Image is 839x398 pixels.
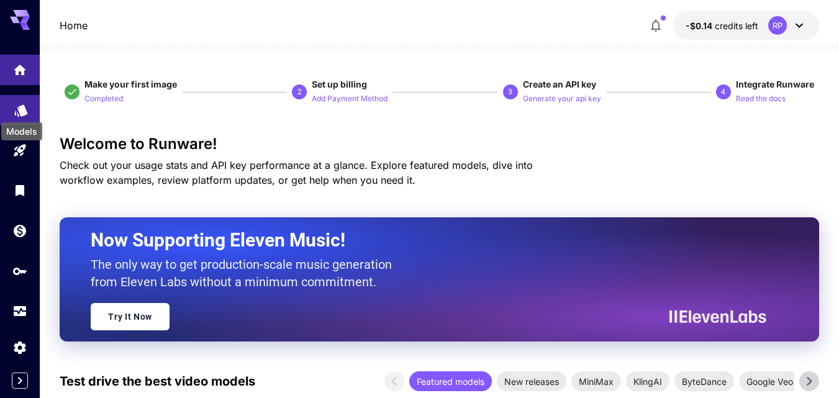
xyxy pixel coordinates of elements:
div: Home [12,58,27,74]
button: -$0.143RP [673,11,819,40]
div: ByteDance [674,371,734,391]
div: API Keys [12,263,27,279]
button: Generate your api key [523,91,601,106]
a: Try It Now [91,303,170,330]
span: MiniMax [571,375,621,388]
span: Create an API key [523,79,596,89]
button: Add Payment Method [312,91,388,106]
div: Settings [12,340,27,355]
span: Check out your usage stats and API key performance at a glance. Explore featured models, dive int... [60,159,533,186]
span: KlingAI [626,375,669,388]
span: Make your first image [84,79,177,89]
div: Models [14,99,29,114]
span: credits left [715,20,758,31]
span: Set up billing [312,79,367,89]
div: Playground [12,143,27,158]
p: 3 [508,86,512,97]
div: RP [768,16,787,35]
p: Test drive the best video models [60,372,255,391]
span: New releases [497,375,566,388]
a: Home [60,18,88,33]
div: MiniMax [571,371,621,391]
div: New releases [497,371,566,391]
p: 2 [297,86,302,97]
span: -$0.14 [686,20,715,31]
span: Featured models [409,375,492,388]
div: Usage [12,304,27,319]
div: Wallet [12,223,27,238]
p: The only way to get production-scale music generation from Eleven Labs without a minimum commitment. [91,256,401,291]
div: -$0.143 [686,19,758,32]
div: Library [12,183,27,198]
h3: Welcome to Runware! [60,135,819,153]
span: ByteDance [674,375,734,388]
button: Expand sidebar [12,373,28,389]
nav: breadcrumb [60,18,88,33]
p: Generate your api key [523,93,601,105]
button: Read the docs [736,91,786,106]
p: 4 [721,86,725,97]
div: Models [1,122,42,140]
p: Completed [84,93,123,105]
span: Integrate Runware [736,79,814,89]
button: Completed [84,91,123,106]
p: Read the docs [736,93,786,105]
span: Google Veo [739,375,800,388]
div: KlingAI [626,371,669,391]
div: Google Veo [739,371,800,391]
h2: Now Supporting Eleven Music! [91,228,757,252]
p: Add Payment Method [312,93,388,105]
div: Featured models [409,371,492,391]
